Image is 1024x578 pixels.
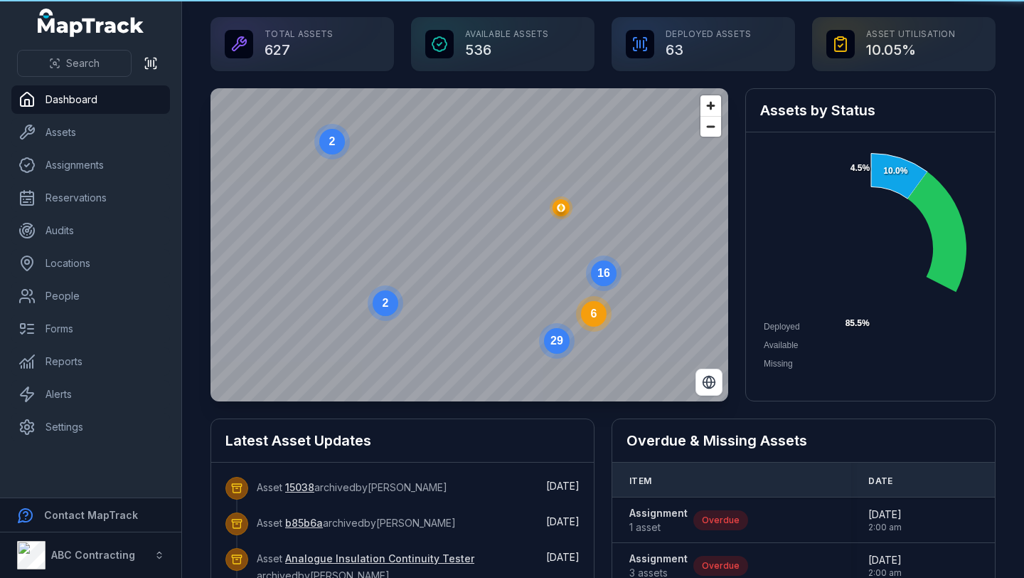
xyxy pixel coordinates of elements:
[626,431,981,451] h2: Overdue & Missing Assets
[764,340,798,350] span: Available
[51,549,135,561] strong: ABC Contracting
[546,480,580,492] time: 02/09/2025, 3:03:47 pm
[546,515,580,527] time: 02/09/2025, 3:03:34 pm
[700,116,721,137] button: Zoom out
[550,335,563,347] text: 29
[257,481,447,493] span: Asset archived by [PERSON_NAME]
[693,510,748,530] div: Overdue
[868,475,892,487] span: Date
[225,431,580,451] h2: Latest Asset Updates
[11,184,170,212] a: Reservations
[629,506,688,520] strong: Assignment
[629,520,688,535] span: 1 asset
[329,135,336,147] text: 2
[11,118,170,147] a: Assets
[629,552,688,566] strong: Assignment
[17,50,132,77] button: Search
[210,88,728,401] canvas: Map
[11,347,170,376] a: Reports
[597,267,610,279] text: 16
[11,249,170,278] a: Locations
[546,515,580,527] span: [DATE]
[629,475,651,487] span: Item
[764,322,800,332] span: Deployed
[11,216,170,245] a: Audits
[868,508,902,522] span: [DATE]
[285,516,323,530] a: b85b6a
[868,508,902,533] time: 31/08/2024, 2:00:00 am
[38,9,144,37] a: MapTrack
[868,553,902,567] span: [DATE]
[868,522,902,533] span: 2:00 am
[383,297,389,309] text: 2
[11,413,170,441] a: Settings
[695,369,722,396] button: Switch to Satellite View
[693,556,748,576] div: Overdue
[764,359,793,369] span: Missing
[546,551,580,563] span: [DATE]
[700,95,721,116] button: Zoom in
[11,380,170,409] a: Alerts
[285,480,314,495] a: 15038
[11,315,170,343] a: Forms
[285,552,474,566] a: Analogue Insulation Continuity Tester
[11,282,170,310] a: People
[629,506,688,535] a: Assignment1 asset
[591,308,597,320] text: 6
[11,151,170,179] a: Assignments
[546,480,580,492] span: [DATE]
[11,85,170,114] a: Dashboard
[760,100,981,120] h2: Assets by Status
[257,517,456,529] span: Asset archived by [PERSON_NAME]
[44,509,138,521] strong: Contact MapTrack
[546,551,580,563] time: 02/09/2025, 3:02:43 pm
[66,56,100,70] span: Search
